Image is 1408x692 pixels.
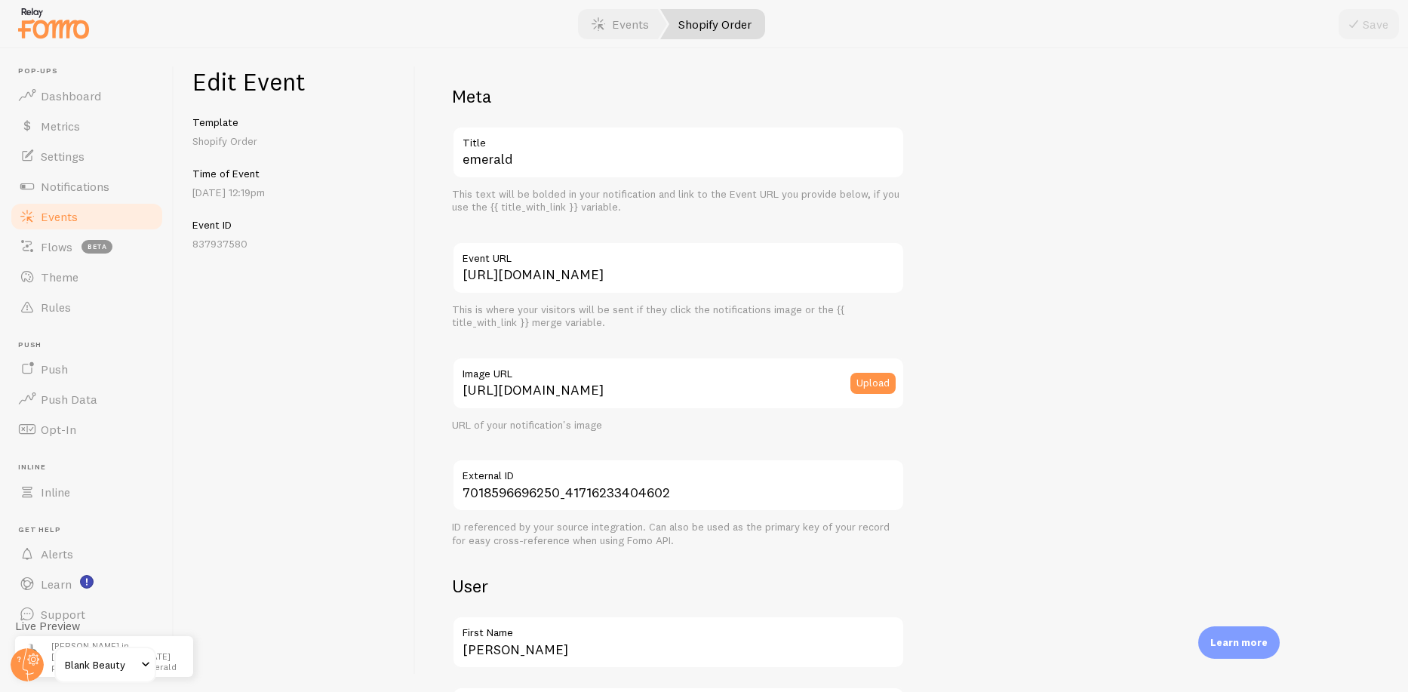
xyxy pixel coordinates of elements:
span: Push [41,361,68,377]
span: Get Help [18,525,164,535]
p: 837937580 [192,236,397,251]
a: Theme [9,262,164,292]
span: Push [18,340,164,350]
label: First Name [452,616,905,641]
a: Events [9,201,164,232]
span: Settings [41,149,85,164]
a: Rules [9,292,164,322]
img: fomo-relay-logo-orange.svg [16,4,91,42]
h1: Edit Event [192,66,397,97]
div: ID referenced by your source integration. Can also be used as the primary key of your record for ... [452,521,905,547]
label: Image URL [452,357,905,383]
h5: Event ID [192,218,397,232]
a: Push Data [9,384,164,414]
h5: Template [192,115,397,129]
label: External ID [452,459,905,484]
span: Inline [41,484,70,500]
span: Notifications [41,179,109,194]
span: Opt-In [41,422,76,437]
span: Dashboard [41,88,101,103]
a: Opt-In [9,414,164,444]
span: Events [41,209,78,224]
span: beta [81,240,112,254]
span: Alerts [41,546,73,561]
button: Upload [850,373,896,394]
h5: Time of Event [192,167,397,180]
span: Flows [41,239,72,254]
div: URL of your notification's image [452,419,905,432]
a: Push [9,354,164,384]
a: Metrics [9,111,164,141]
p: Shopify Order [192,134,397,149]
span: Metrics [41,118,80,134]
a: Learn [9,569,164,599]
label: Event URL [452,241,905,267]
a: Support [9,599,164,629]
span: Pop-ups [18,66,164,76]
span: Blank Beauty [65,656,137,674]
h2: User [452,574,905,598]
p: [DATE] 12:19pm [192,185,397,200]
a: Flows beta [9,232,164,262]
a: Settings [9,141,164,171]
label: Title [452,126,905,152]
p: Learn more [1210,635,1268,650]
a: Blank Beauty [54,647,156,683]
div: This text will be bolded in your notification and link to the Event URL you provide below, if you... [452,188,905,214]
a: Dashboard [9,81,164,111]
span: Inline [18,463,164,472]
a: Alerts [9,539,164,569]
span: Push Data [41,392,97,407]
span: Rules [41,300,71,315]
div: This is where your visitors will be sent if they click the notifications image or the {{ title_wi... [452,303,905,330]
svg: <p>Watch New Feature Tutorials!</p> [80,575,94,589]
a: Inline [9,477,164,507]
span: Support [41,607,85,622]
h2: Meta [452,85,905,108]
a: Notifications [9,171,164,201]
div: Learn more [1198,626,1280,659]
span: Learn [41,577,72,592]
span: Theme [41,269,78,284]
